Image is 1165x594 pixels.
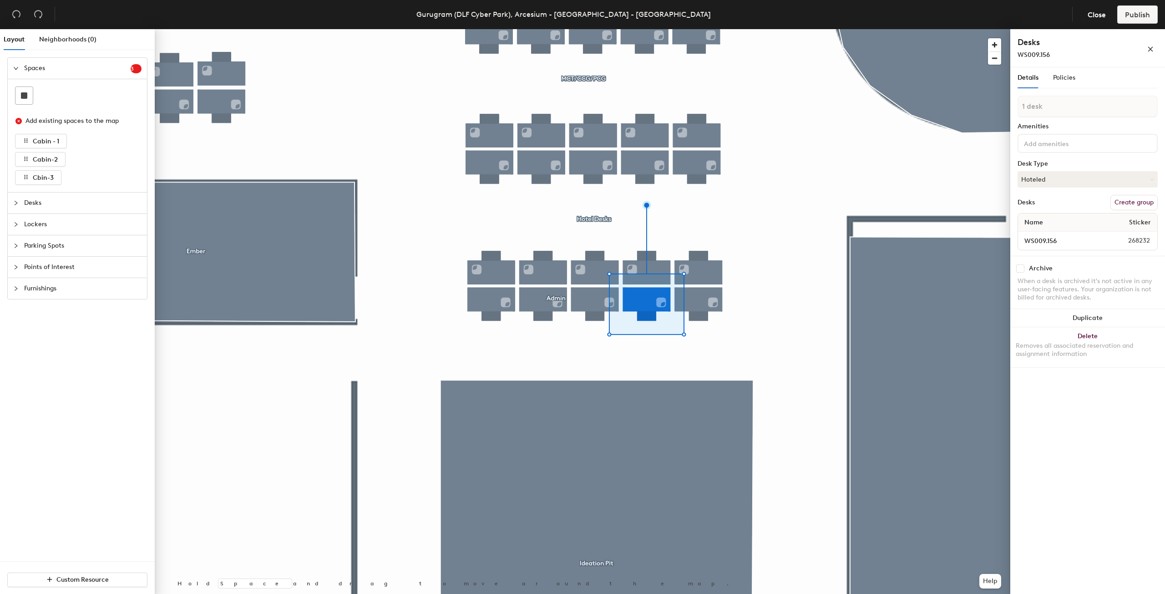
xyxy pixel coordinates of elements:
[4,36,25,43] span: Layout
[131,64,142,73] sup: 3
[33,156,58,163] span: Cabin-2
[33,137,59,145] span: Cabin - 1
[131,66,142,72] span: 3
[1018,51,1050,59] span: WS009.156
[7,573,147,587] button: Custom Resource
[1020,234,1106,247] input: Unnamed desk
[1106,236,1155,246] span: 268232
[1117,5,1158,24] button: Publish
[1016,342,1160,358] div: Removes all associated reservation and assignment information
[1053,74,1075,81] span: Policies
[13,222,19,227] span: collapsed
[15,170,61,185] button: Cbin-3
[1020,214,1048,231] span: Name
[1018,277,1158,302] div: When a desk is archived it's not active in any user-facing features. Your organization is not bil...
[13,66,19,71] span: expanded
[25,116,134,126] div: Add existing spaces to the map
[1010,309,1165,327] button: Duplicate
[1147,46,1154,52] span: close
[24,257,142,278] span: Points of Interest
[29,5,47,24] button: Redo (⌘ + ⇧ + Z)
[24,278,142,299] span: Furnishings
[13,286,19,291] span: collapsed
[1018,171,1158,188] button: Hoteled
[1010,327,1165,367] button: DeleteRemoves all associated reservation and assignment information
[1018,199,1035,206] div: Desks
[24,235,142,256] span: Parking Spots
[1124,214,1155,231] span: Sticker
[1018,123,1158,130] div: Amenities
[1018,36,1118,48] h4: Desks
[12,10,21,19] span: undo
[24,214,142,235] span: Lockers
[7,5,25,24] button: Undo (⌘ + Z)
[979,574,1001,589] button: Help
[15,118,22,124] span: close-circle
[56,576,109,584] span: Custom Resource
[33,174,54,182] span: Cbin-3
[13,264,19,270] span: collapsed
[15,152,66,167] button: Cabin-2
[1110,195,1158,210] button: Create group
[1018,160,1158,168] div: Desk Type
[39,36,96,43] span: Neighborhoods (0)
[1080,5,1114,24] button: Close
[416,9,711,20] div: Gurugram (DLF Cyber Park), Arcesium - [GEOGRAPHIC_DATA] - [GEOGRAPHIC_DATA]
[1018,74,1038,81] span: Details
[1088,10,1106,19] span: Close
[24,193,142,213] span: Desks
[24,58,131,79] span: Spaces
[13,243,19,249] span: collapsed
[13,200,19,206] span: collapsed
[1022,137,1104,148] input: Add amenities
[15,134,67,148] button: Cabin - 1
[1029,265,1053,272] div: Archive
